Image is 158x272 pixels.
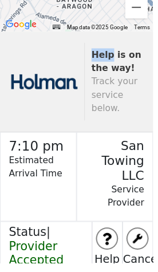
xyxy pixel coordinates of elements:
[3,18,41,33] img: Google
[9,159,78,198] p: Estimated Arrival Time
[139,25,155,31] a: Terms (opens in new tab)
[80,189,149,228] p: Service Provider
[100,236,121,257] img: logo stuff
[11,76,80,92] img: trx now logo
[3,18,41,33] a: Open this area in Google Maps (opens a new window)
[94,51,146,76] strong: Help is on the way!
[94,78,142,117] span: Track your service below.
[69,25,132,31] span: Map data ©2025 Google
[80,137,149,189] h3: San Towing LLC
[9,137,78,159] h2: 7:10 pm
[132,236,152,257] img: logo stuff
[54,25,62,30] button: Keyboard shortcuts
